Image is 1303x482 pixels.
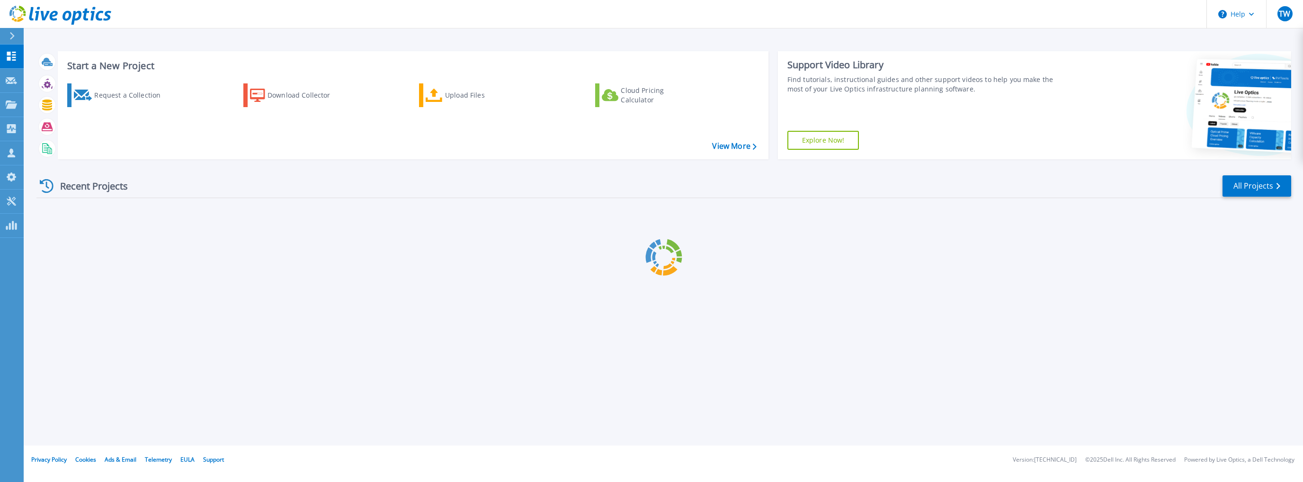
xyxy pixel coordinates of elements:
a: Download Collector [243,83,349,107]
a: Privacy Policy [31,455,67,464]
div: Upload Files [445,86,521,105]
div: Download Collector [268,86,343,105]
a: Telemetry [145,455,172,464]
a: Support [203,455,224,464]
a: EULA [180,455,195,464]
a: Ads & Email [105,455,136,464]
div: Support Video Library [787,59,1053,71]
div: Find tutorials, instructional guides and other support videos to help you make the most of your L... [787,75,1053,94]
a: All Projects [1223,175,1291,197]
h3: Start a New Project [67,61,756,71]
li: Powered by Live Optics, a Dell Technology [1184,457,1294,463]
a: Cookies [75,455,96,464]
a: View More [712,142,756,151]
a: Upload Files [419,83,525,107]
li: © 2025 Dell Inc. All Rights Reserved [1085,457,1176,463]
span: TW [1279,10,1290,18]
div: Request a Collection [94,86,170,105]
a: Explore Now! [787,131,859,150]
li: Version: [TECHNICAL_ID] [1013,457,1077,463]
a: Cloud Pricing Calculator [595,83,701,107]
div: Cloud Pricing Calculator [621,86,696,105]
div: Recent Projects [36,174,141,198]
a: Request a Collection [67,83,173,107]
